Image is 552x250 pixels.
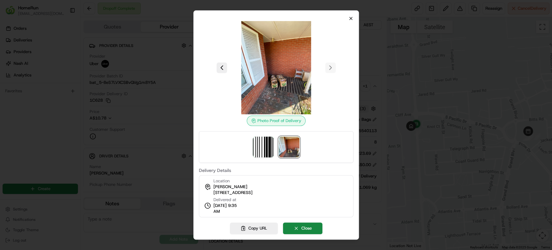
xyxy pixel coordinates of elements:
[213,178,229,184] span: Location
[213,184,247,190] span: [PERSON_NAME]
[283,222,322,234] button: Close
[230,21,323,114] img: photo_proof_of_delivery image
[230,222,278,234] button: Copy URL
[213,197,243,203] span: Delivered at
[213,203,243,214] span: [DATE] 9:35 AM
[213,190,252,196] span: [STREET_ADDRESS]
[247,116,306,126] div: Photo Proof of Delivery
[199,168,353,173] label: Delivery Details
[279,137,299,157] img: photo_proof_of_delivery image
[253,137,274,157] img: barcode_scan_on_pickup image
